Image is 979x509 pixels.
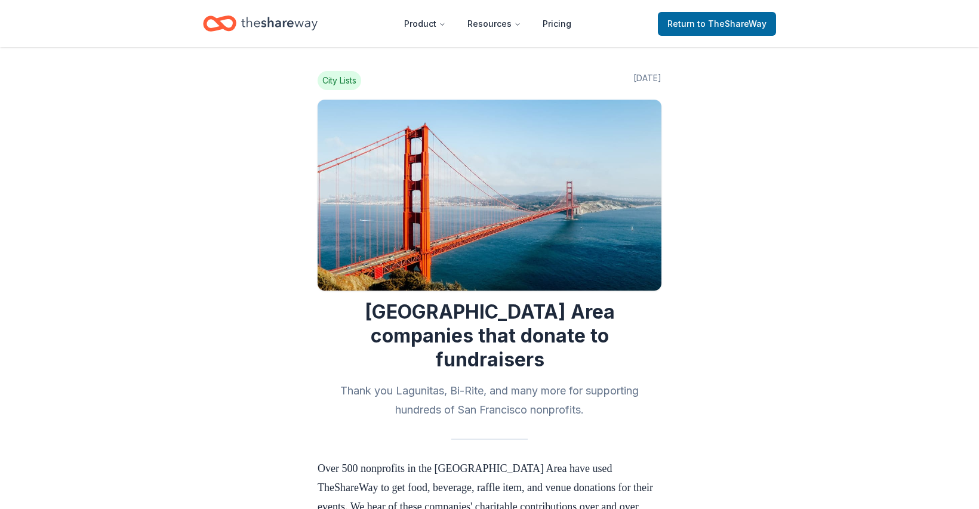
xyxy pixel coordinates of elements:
span: [DATE] [633,71,661,90]
img: Image for San Francisco Bay Area companies that donate to fundraisers [318,100,661,291]
button: Resources [458,12,531,36]
h2: Thank you Lagunitas, Bi-Rite, and many more for supporting hundreds of San Francisco nonprofits. [318,381,661,419]
button: Product [395,12,455,36]
a: Home [203,10,318,38]
nav: Main [395,10,581,38]
span: City Lists [318,71,361,90]
h1: [GEOGRAPHIC_DATA] Area companies that donate to fundraisers [318,300,661,372]
a: Returnto TheShareWay [658,12,776,36]
span: Return [667,17,766,31]
a: Pricing [533,12,581,36]
span: to TheShareWay [697,18,766,29]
